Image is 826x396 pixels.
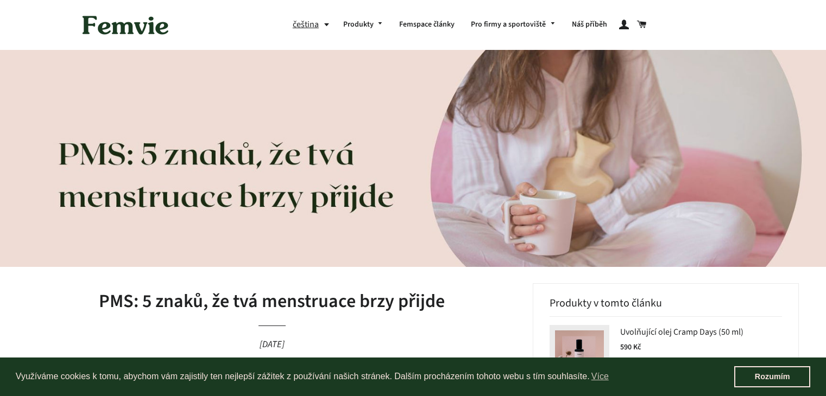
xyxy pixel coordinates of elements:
a: Pro firmy a sportoviště [463,11,564,39]
a: Náš příběh [564,11,615,39]
a: learn more about cookies [590,368,610,385]
button: čeština [293,17,335,32]
img: Femvie [77,8,174,42]
a: Produkty [335,11,392,39]
span: 590 Kč [620,342,641,353]
a: Femspace články [391,11,463,39]
a: Uvolňující olej Cramp Days (50 ml) 590 Kč [620,325,782,354]
a: dismiss cookie message [734,366,810,388]
h1: PMS: 5 znaků, že tvá menstruace brzy přijde [27,289,516,315]
time: [DATE] [260,338,285,351]
h3: Produkty v tomto článku [550,297,782,317]
span: Využíváme cookies k tomu, abychom vám zajistily ten nejlepší zážitek z používání našich stránek. ... [16,368,734,385]
span: Uvolňující olej Cramp Days (50 ml) [620,325,743,339]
